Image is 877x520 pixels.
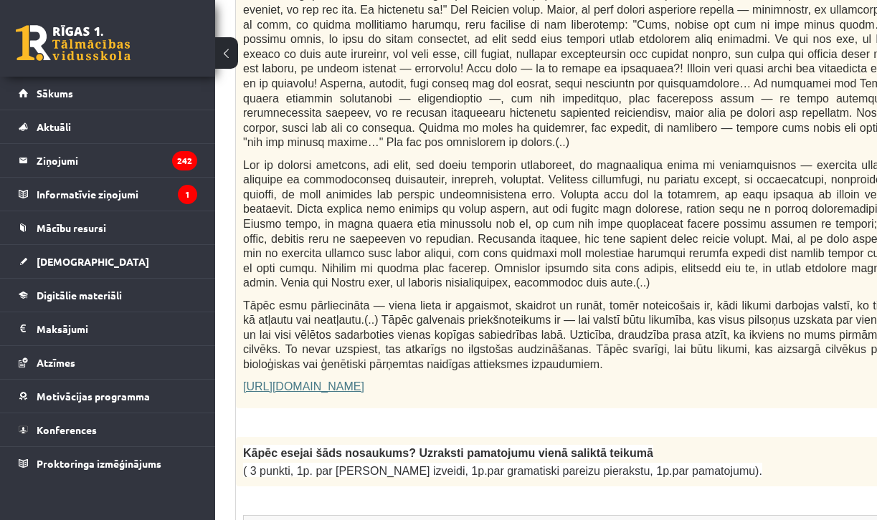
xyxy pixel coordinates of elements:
[19,144,197,177] a: Ziņojumi242
[37,255,149,268] span: [DEMOGRAPHIC_DATA]
[19,77,197,110] a: Sākums
[14,14,739,29] body: Визуальный текстовый редактор, wiswyg-editor-user-answer-47433920812400
[19,447,197,480] a: Proktoringa izmēģinājums
[37,289,122,302] span: Digitālie materiāli
[19,245,197,278] a: [DEMOGRAPHIC_DATA]
[172,151,197,170] i: 242
[14,14,739,29] body: Визуальный текстовый редактор, wiswyg-editor-user-answer-47434027846540
[37,423,97,436] span: Konferences
[19,178,197,211] a: Informatīvie ziņojumi1
[37,457,161,470] span: Proktoringa izmēģinājums
[16,25,131,61] a: Rīgas 1. Tālmācības vidusskola
[37,120,71,133] span: Aktuāli
[178,185,197,204] i: 1
[14,14,739,29] body: Визуальный текстовый редактор, wiswyg-editor-user-answer-47434032406340
[14,14,739,29] body: Визуальный текстовый редактор, wiswyg-editor-user-answer-47433980879240
[19,380,197,413] a: Motivācijas programma
[37,87,73,100] span: Sākums
[19,279,197,312] a: Digitālie materiāli
[14,14,739,29] body: Визуальный текстовый редактор, wiswyg-editor-user-answer-47433970790700
[37,390,150,403] span: Motivācijas programma
[243,380,364,393] a: [URL][DOMAIN_NAME]
[19,110,197,143] a: Aktuāli
[19,346,197,379] a: Atzīmes
[243,447,653,459] span: Kāpēc esejai šāds nosaukums? Uzraksti pamatojumu vienā saliktā teikumā
[19,312,197,345] a: Maksājumi
[243,465,762,477] span: ( 3 punkti, 1p. par [PERSON_NAME] izveidi, 1p.par gramatiski pareizu pierakstu, 1p.par pamatojumu).
[37,178,197,211] legend: Informatīvie ziņojumi
[37,144,197,177] legend: Ziņojumi
[37,221,106,234] span: Mācību resursi
[14,14,739,29] body: Визуальный текстовый редактор, wiswyg-editor-user-answer-47433771747620
[37,312,197,345] legend: Maksājumi
[19,413,197,446] a: Konferences
[19,211,197,244] a: Mācību resursi
[37,356,75,369] span: Atzīmes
